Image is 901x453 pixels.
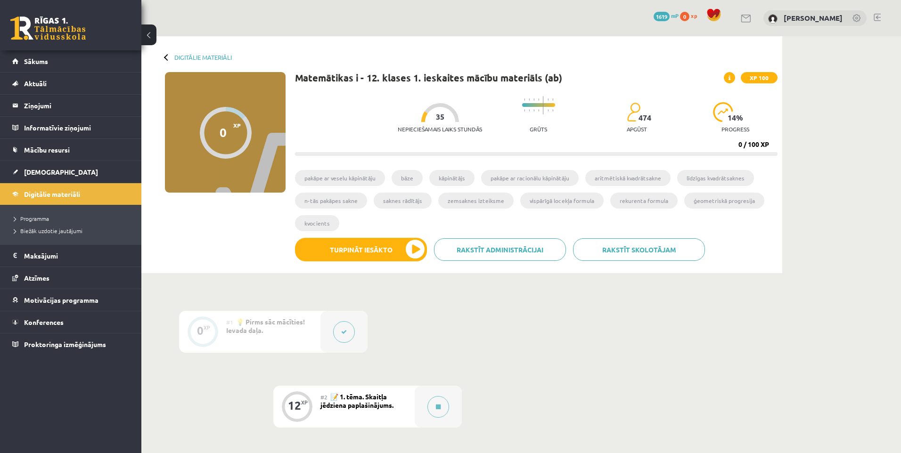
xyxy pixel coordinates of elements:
img: students-c634bb4e5e11cddfef0936a35e636f08e4e9abd3cc4e673bd6f9a4125e45ecb1.svg [627,102,640,122]
span: Sākums [24,57,48,65]
a: Ziņojumi [12,95,130,116]
span: Aktuāli [24,79,47,88]
span: mP [671,12,679,19]
a: 1619 mP [654,12,679,19]
a: [DEMOGRAPHIC_DATA] [12,161,130,183]
span: 1619 [654,12,670,21]
legend: Informatīvie ziņojumi [24,117,130,138]
div: 12 [288,401,301,410]
p: Nepieciešamais laiks stundās [398,126,482,132]
img: icon-short-line-57e1e144782c952c97e751825c79c345078a6d821885a25fce030b3d8c18986b.svg [533,98,534,101]
a: Biežāk uzdotie jautājumi [14,226,132,235]
a: Mācību resursi [12,139,130,161]
img: icon-short-line-57e1e144782c952c97e751825c79c345078a6d821885a25fce030b3d8c18986b.svg [552,98,553,101]
div: 0 [220,125,227,139]
img: icon-short-line-57e1e144782c952c97e751825c79c345078a6d821885a25fce030b3d8c18986b.svg [538,98,539,101]
a: Digitālie materiāli [12,183,130,205]
li: kāpinātājs [429,170,475,186]
p: progress [721,126,749,132]
img: icon-short-line-57e1e144782c952c97e751825c79c345078a6d821885a25fce030b3d8c18986b.svg [533,109,534,112]
img: icon-short-line-57e1e144782c952c97e751825c79c345078a6d821885a25fce030b3d8c18986b.svg [548,109,549,112]
li: n-tās pakāpes sakne [295,193,367,209]
button: Turpināt iesākto [295,238,427,261]
img: icon-long-line-d9ea69661e0d244f92f715978eff75569469978d946b2353a9bb055b3ed8787d.svg [543,96,544,114]
span: Proktoringa izmēģinājums [24,340,106,348]
div: XP [204,325,210,330]
li: pakāpe ar racionālu kāpinātāju [481,170,579,186]
li: ģeometriskā progresija [684,193,764,209]
li: rekurenta formula [610,193,678,209]
div: 0 [197,326,204,335]
a: Rīgas 1. Tālmācības vidusskola [10,16,86,40]
span: Konferences [24,318,64,326]
span: 35 [436,113,444,121]
h1: Matemātikas i - 12. klases 1. ieskaites mācību materiāls (ab) [295,72,562,83]
a: Programma [14,214,132,223]
li: saknes rādītājs [374,193,432,209]
img: icon-short-line-57e1e144782c952c97e751825c79c345078a6d821885a25fce030b3d8c18986b.svg [552,109,553,112]
span: [DEMOGRAPHIC_DATA] [24,168,98,176]
legend: Ziņojumi [24,95,130,116]
span: Biežāk uzdotie jautājumi [14,227,82,235]
img: icon-short-line-57e1e144782c952c97e751825c79c345078a6d821885a25fce030b3d8c18986b.svg [538,109,539,112]
li: vispārīgā locekļa formula [520,193,604,209]
img: icon-progress-161ccf0a02000e728c5f80fcf4c31c7af3da0e1684b2b1d7c360e028c24a22f1.svg [713,102,733,122]
a: 0 xp [680,12,702,19]
span: Atzīmes [24,274,49,282]
a: Digitālie materiāli [174,54,232,61]
li: bāze [392,170,423,186]
a: Informatīvie ziņojumi [12,117,130,138]
span: Programma [14,215,49,222]
img: icon-short-line-57e1e144782c952c97e751825c79c345078a6d821885a25fce030b3d8c18986b.svg [524,98,525,101]
span: 474 [639,113,651,122]
span: 0 [680,12,689,21]
img: icon-short-line-57e1e144782c952c97e751825c79c345078a6d821885a25fce030b3d8c18986b.svg [548,98,549,101]
a: Atzīmes [12,267,130,289]
img: icon-short-line-57e1e144782c952c97e751825c79c345078a6d821885a25fce030b3d8c18986b.svg [529,109,530,112]
p: apgūst [627,126,647,132]
li: zemsaknes izteiksme [438,193,514,209]
a: Aktuāli [12,73,130,94]
span: #1 [226,318,233,326]
span: XP [233,122,241,129]
a: [PERSON_NAME] [784,13,843,23]
a: Rakstīt skolotājam [573,238,705,261]
span: 💡 Pirms sāc mācīties! Ievada daļa. [226,317,305,334]
li: līdzīgas kvadrātsaknes [677,170,754,186]
span: XP 100 [741,72,778,83]
span: xp [691,12,697,19]
li: aritmētiskā kvadrātsakne [585,170,671,186]
span: 14 % [728,113,744,122]
span: Mācību resursi [24,146,70,154]
a: Proktoringa izmēģinājums [12,333,130,355]
span: #2 [320,393,328,401]
span: Digitālie materiāli [24,190,80,198]
li: kvocients [295,215,339,231]
span: Motivācijas programma [24,296,98,304]
img: icon-short-line-57e1e144782c952c97e751825c79c345078a6d821885a25fce030b3d8c18986b.svg [529,98,530,101]
img: icon-short-line-57e1e144782c952c97e751825c79c345078a6d821885a25fce030b3d8c18986b.svg [524,109,525,112]
a: Rakstīt administrācijai [434,238,566,261]
div: XP [301,400,308,405]
p: Grūts [530,126,547,132]
a: Motivācijas programma [12,289,130,311]
li: pakāpe ar veselu kāpinātāju [295,170,385,186]
a: Sākums [12,50,130,72]
span: 📝 1. tēma. Skaitļa jēdziena paplašinājums. [320,392,393,409]
img: Danute Valtere [768,14,778,24]
legend: Maksājumi [24,245,130,267]
a: Maksājumi [12,245,130,267]
a: Konferences [12,311,130,333]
